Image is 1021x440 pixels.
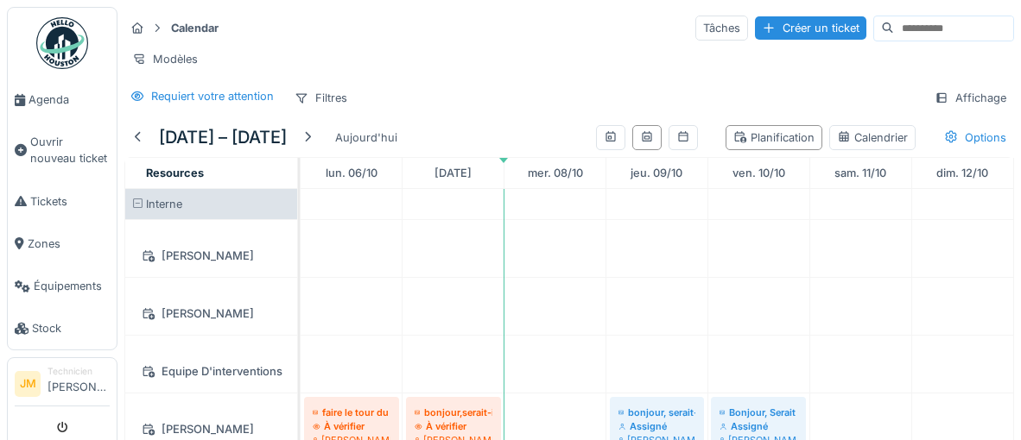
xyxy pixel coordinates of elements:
div: bonjour,serait-il de finalisé la peinture des murs et plafond dans le petit local menuiserie merci [415,405,492,419]
h5: [DATE] – [DATE] [159,127,287,148]
div: [PERSON_NAME] [136,418,287,440]
span: Ouvrir nouveau ticket [30,134,110,167]
a: 10 octobre 2025 [728,161,790,185]
img: Badge_color-CXgf-gQk.svg [36,17,88,69]
a: Tickets [8,180,117,223]
div: Calendrier [837,129,908,146]
div: À vérifier [415,419,492,433]
div: Options [936,125,1014,150]
a: Ouvrir nouveau ticket [8,121,117,179]
div: Technicien [48,365,110,378]
span: Équipements [34,278,110,294]
div: Planification [733,129,815,146]
a: JM Technicien[PERSON_NAME] [15,365,110,406]
span: Agenda [29,91,110,108]
div: Requiert votre attention [151,88,274,104]
div: Equipe D'interventions [136,361,287,382]
div: faire le tour du papier photocopie amicale salle des profs secondaire et primaire [313,405,390,419]
div: À vérifier [313,419,390,433]
a: Stock [8,307,117,349]
div: Filtres [287,85,355,110]
span: Stock [32,320,110,336]
li: JM [15,371,41,397]
a: 6 octobre 2025 [321,161,382,185]
a: Zones [8,223,117,265]
span: Tickets [30,193,110,210]
div: [PERSON_NAME] [136,303,287,324]
span: Zones [28,236,110,252]
div: Bonjour, Serait il possible de programmer le traçage des lignes blanches dans le centenaire. Merc... [720,405,797,419]
div: Créer un ticket [755,16,866,40]
a: Agenda [8,79,117,121]
div: Tâches [695,16,748,41]
span: Resources [146,167,204,179]
div: Affichage [927,85,1014,110]
div: Modèles [124,47,206,72]
div: Aujourd'hui [328,126,404,149]
div: [PERSON_NAME] [136,245,287,267]
a: 8 octobre 2025 [523,161,587,185]
a: 9 octobre 2025 [626,161,687,185]
a: 11 octobre 2025 [830,161,891,185]
a: 7 octobre 2025 [430,161,476,185]
strong: Calendar [164,20,225,36]
div: bonjour, serait-il possible de peindre des 2 cotés les nouvelles portes du petit local menuiserie [618,405,695,419]
li: [PERSON_NAME] [48,365,110,402]
div: Assigné [720,419,797,433]
a: 12 octobre 2025 [932,161,992,185]
a: Équipements [8,265,117,307]
span: Interne [146,198,182,211]
div: Assigné [618,419,695,433]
